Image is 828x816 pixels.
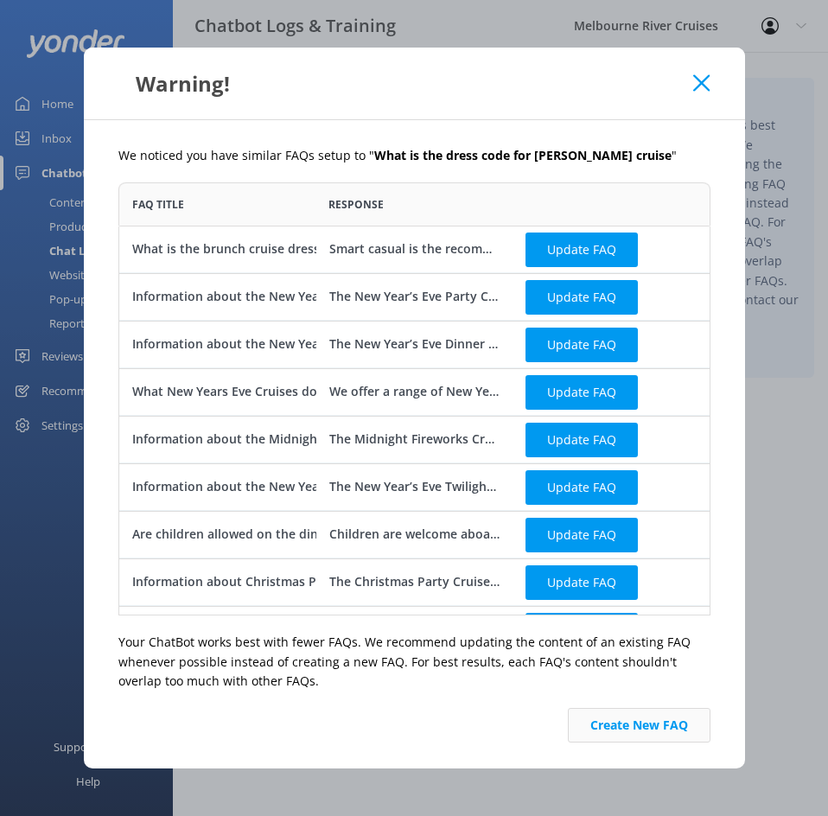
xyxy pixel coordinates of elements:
[374,147,672,163] b: What is the dress code for [PERSON_NAME] cruise
[118,558,710,606] div: row
[132,525,377,544] div: Are children allowed on the dinner cruise
[118,146,710,165] p: We noticed you have similar FAQs setup to " "
[118,633,710,691] p: Your ChatBot works best with fewer FAQs. We recommend updating the content of an existing FAQ whe...
[525,470,638,505] button: Update FAQ
[328,239,500,258] div: Smart casual is the recommended dress code for the Bottomless Brunch Afloat Brunch Cruise.
[525,565,638,600] button: Update FAQ
[118,463,710,511] div: row
[328,430,500,449] div: The Midnight Fireworks Cruise is a 2-hour New Year’s Eve experience offering front-row views of [...
[132,335,437,354] div: Information about the New Years Eve Dinner Cruise
[132,239,352,258] div: What is the brunch cruise dress code
[525,328,638,362] button: Update FAQ
[132,382,380,401] div: What New Years Eve Cruises do you offer?
[118,368,710,416] div: row
[693,74,710,92] button: Close
[118,226,710,615] div: grid
[328,477,500,496] div: The New Year’s Eve Twilight Cruise is a 1.5-hour family-friendly cruise offering front-row views ...
[118,69,694,98] div: Warning!
[118,321,710,368] div: row
[132,287,436,306] div: Information about the New Years Eve Party Cruises
[132,477,444,496] div: Information about the New Years Eve Twilight Cruise
[328,335,500,354] div: The New Year’s Eve Dinner Cruise aboard the Spirit of Melbourne is a 4.5-hour all-inclusive celeb...
[132,572,387,591] div: Information about Christmas Party Cruises
[328,287,500,306] div: The New Year’s Eve Party Cruises offer a 4-hour celebration on the Yarra River, complete with unl...
[525,233,638,267] button: Update FAQ
[525,423,638,457] button: Update FAQ
[525,280,638,315] button: Update FAQ
[328,196,384,213] span: Response
[118,226,710,273] div: row
[328,525,500,544] div: Children are welcome aboard the Spirit of Melbourne Dinner Cruise. For the comfort of all guests,...
[132,196,184,213] span: FAQ Title
[568,708,710,743] button: Create New FAQ
[328,572,500,591] div: The Christmas Party Cruise is a 3-hour all-inclusive festive celebration on Melbourne’s Yarra Riv...
[525,518,638,552] button: Update FAQ
[328,382,500,401] div: We offer a range of New Year’s Eve cruises to suit every celebration style - from gourmet dinners...
[118,273,710,321] div: row
[525,613,638,647] button: Update FAQ
[118,606,710,653] div: row
[132,430,424,449] div: Information about the Midnight Fireworks Cruise
[118,416,710,463] div: row
[525,375,638,410] button: Update FAQ
[118,511,710,558] div: row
